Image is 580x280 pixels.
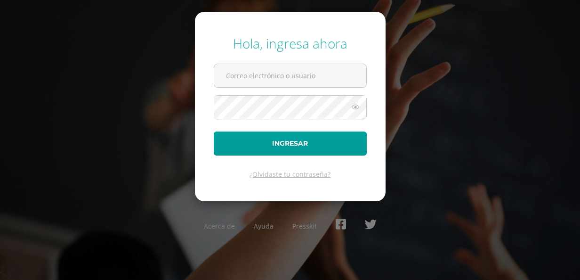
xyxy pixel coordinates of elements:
[254,222,274,231] a: Ayuda
[214,132,367,156] button: Ingresar
[214,64,366,87] input: Correo electrónico o usuario
[292,222,317,231] a: Presskit
[214,34,367,52] div: Hola, ingresa ahora
[204,222,235,231] a: Acerca de
[250,170,330,179] a: ¿Olvidaste tu contraseña?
